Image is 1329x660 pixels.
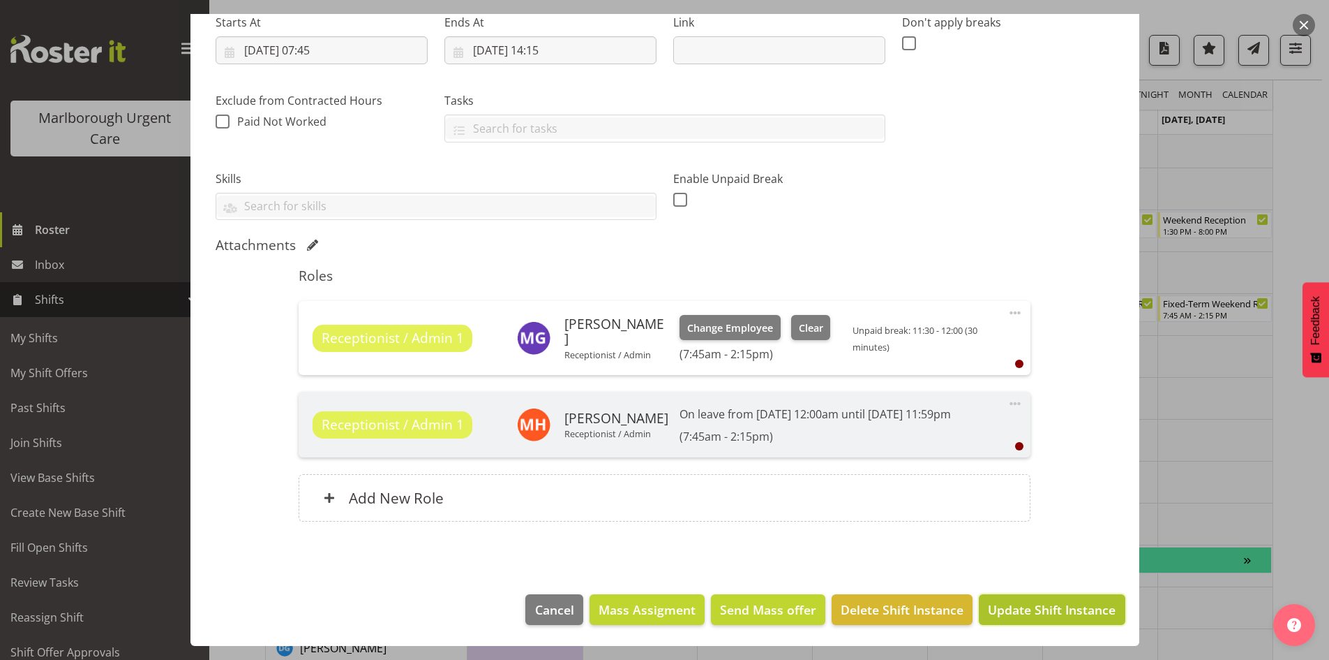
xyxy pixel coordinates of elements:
[216,170,656,187] label: Skills
[720,601,816,619] span: Send Mass offer
[841,601,963,619] span: Delete Shift Instance
[216,196,656,217] input: Search for skills
[444,36,656,64] input: Click to select...
[711,594,825,625] button: Send Mass offer
[1015,442,1023,450] div: User is clocked out
[322,415,464,435] span: Receptionist / Admin 1
[679,406,951,423] p: On leave from [DATE] 12:00am until [DATE] 11:59pm
[1287,618,1301,632] img: help-xxl-2.png
[216,92,428,109] label: Exclude from Contracted Hours
[673,170,885,187] label: Enable Unpaid Break
[1015,360,1023,368] div: User is clocked out
[322,328,464,349] span: Receptionist / Admin 1
[853,324,977,353] span: Unpaid break: 11:30 - 12:00 (30 minutes)
[791,315,831,340] button: Clear
[216,237,296,254] h5: Attachments
[237,114,326,129] span: Paid Not Worked
[299,267,1030,284] h5: Roles
[679,347,830,361] h6: (7:45am - 2:15pm)
[517,408,550,441] img: margret-hall11842.jpg
[590,594,705,625] button: Mass Assigment
[525,594,583,625] button: Cancel
[445,117,885,139] input: Search for tasks
[216,36,428,64] input: Click to select...
[988,601,1116,619] span: Update Shift Instance
[444,92,885,109] label: Tasks
[444,14,656,31] label: Ends At
[1302,282,1329,377] button: Feedback - Show survey
[535,601,574,619] span: Cancel
[564,411,668,426] h6: [PERSON_NAME]
[216,14,428,31] label: Starts At
[599,601,696,619] span: Mass Assigment
[799,321,823,336] span: Clear
[564,428,668,439] p: Receptionist / Admin
[564,316,668,346] h6: [PERSON_NAME]
[687,321,773,336] span: Change Employee
[979,594,1125,625] button: Update Shift Instance
[679,315,781,340] button: Change Employee
[673,14,885,31] label: Link
[564,349,668,360] p: Receptionist / Admin
[832,594,973,625] button: Delete Shift Instance
[902,14,1114,31] label: Don't apply breaks
[679,430,951,443] h6: (7:45am - 2:15pm)
[517,321,550,355] img: megan-gander11840.jpg
[1309,296,1322,345] span: Feedback
[349,489,444,507] h6: Add New Role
